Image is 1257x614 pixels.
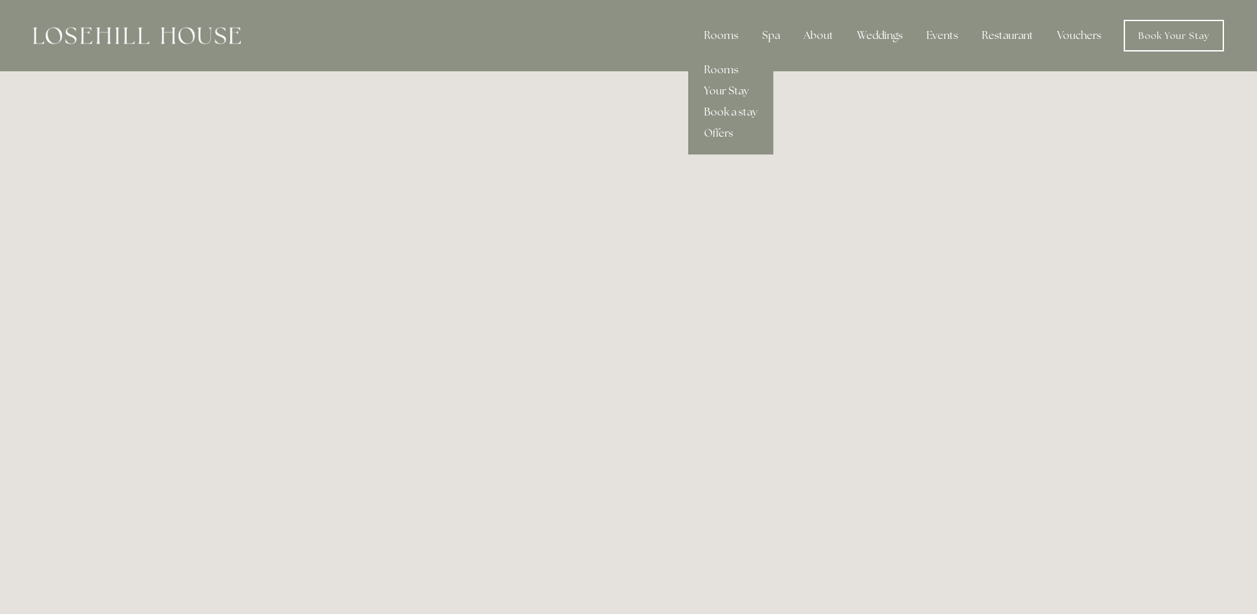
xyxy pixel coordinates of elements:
[688,102,773,123] a: Book a stay
[688,81,773,102] a: Your Stay
[1124,20,1224,51] a: Book Your Stay
[33,27,241,44] img: Losehill House
[916,22,969,49] div: Events
[847,22,913,49] div: Weddings
[688,59,773,81] a: Rooms
[693,22,749,49] div: Rooms
[688,123,773,144] a: Offers
[1047,22,1112,49] a: Vouchers
[971,22,1044,49] div: Restaurant
[752,22,790,49] div: Spa
[793,22,844,49] div: About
